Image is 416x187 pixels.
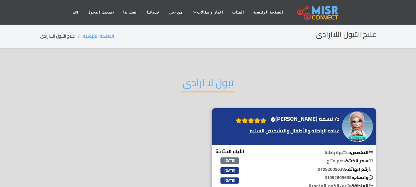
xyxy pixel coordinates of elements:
b: سعر الكشف: [342,157,373,165]
h2: علاج التبول اللاارادى [316,30,376,39]
p: غير متاح [255,158,376,164]
a: د/ نسمة [PERSON_NAME] [269,114,341,124]
a: عيادة الباطنة والأطفال والتشخيص السليم [232,127,341,134]
h2: تبول لا ارادى [181,77,235,92]
p: 01092809638 [255,166,376,173]
p: دكتورة باطنة [255,149,376,156]
a: خدماتنا [142,6,164,18]
span: [DATE] [220,177,239,184]
img: د/ نسمة خالد الغلبان [342,111,373,142]
svg: Verified account [270,117,275,122]
span: اخبار و مقالات [197,10,223,15]
li: علاج التبول اللاارادى [40,33,83,39]
a: اخبار و مقالات [187,6,228,18]
p: 01092809638 [255,174,376,181]
h4: د/ نسمة [PERSON_NAME] [270,116,340,122]
a: EN [68,6,83,18]
a: تسجيل الدخول [83,6,118,18]
a: من نحن [164,6,187,18]
a: اتصل بنا [119,6,142,18]
img: main.misr_connect [297,5,338,20]
a: الصفحة الرئيسية [83,32,114,40]
b: التخصص: [350,148,373,157]
b: رقم الهاتف: [345,165,373,173]
span: [DATE] [220,167,239,173]
b: واتساب: [352,173,373,181]
a: الفئات [228,6,248,18]
span: [DATE] [220,157,239,164]
a: الصفحة الرئيسية [248,6,288,18]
